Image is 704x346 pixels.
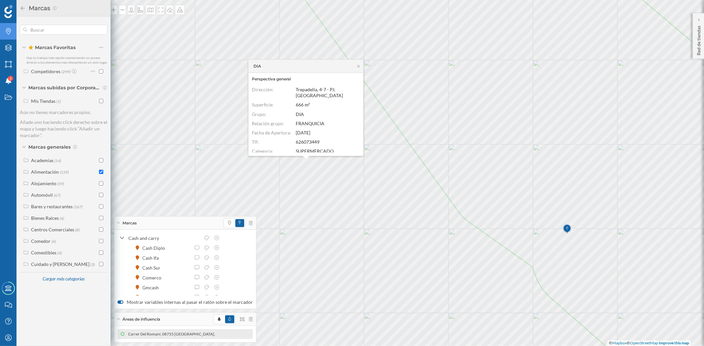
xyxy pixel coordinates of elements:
span: (59) [57,181,64,186]
div: Bares y restaurantes [31,204,73,209]
div: Comedor [31,238,50,244]
span: 666 m² [296,102,310,107]
div: Competidores [31,69,60,74]
span: FRANQUICIA [296,121,324,126]
img: Geoblink Logo [4,5,13,18]
span: 626073449 [296,139,319,145]
div: Carrer Del Romaní, 08755 [GEOGRAPHIC_DATA], [GEOGRAPHIC_DATA], [GEOGRAPHIC_DATA] (5 min Andando) [75,331,277,337]
span: (4) [60,215,64,221]
span: (167) [74,204,83,209]
div: Alimentación [31,169,59,175]
span: Trepadella, 4-7 - P.I. [GEOGRAPHIC_DATA] [296,87,343,98]
div: Centros Comerciales [31,227,74,232]
div: Cargar más categorías [39,273,88,285]
span: Tlf: [252,139,259,145]
span: (299) [61,69,70,74]
span: (4) [57,250,62,255]
div: Comestibles [31,250,56,255]
div: Gmcash [143,284,162,291]
div: Mis Tiendas [31,98,55,104]
label: Mostrar variables internas al pasar el ratón sobre el marcador [117,299,253,305]
div: Gros Mercat [143,294,172,301]
h6: Perspectiva general [252,76,360,82]
p: Añade uno haciendo click derecho sobre el mapa y luego haciendo click “Añadir un marcador”. [20,119,107,139]
div: Academias [31,158,53,163]
p: Aún no tienes marcadores propios. [20,109,107,116]
span: Marcas [122,220,137,226]
span: Marcas subidas por Corporación Alimentaria Guissona (BonÀrea) [28,84,101,91]
span: Grupo: [252,111,266,117]
span: Categoría: [252,148,273,154]
span: Haz tu trabajo más rápido manteniendo un acceso directo a tus elementos más relevantes en un solo... [26,56,107,64]
span: (67) [54,192,60,198]
span: SUPERMERCADO [296,148,334,154]
span: (8) [75,227,80,232]
div: Cuidado y [PERSON_NAME] [31,261,89,267]
span: Áreas de influencia [122,316,160,322]
div: Bienes Raíces [31,215,59,221]
div: Automóvil [31,192,53,198]
span: 3 [10,75,12,82]
div: Cash Sur [143,264,164,271]
a: Mapbox [612,340,627,345]
a: OpenStreetMap [630,340,658,345]
div: Comerco [143,274,165,281]
span: Marcas Favoritas [28,44,76,51]
span: (3) [90,261,95,267]
span: Relación grupo: [252,121,284,126]
span: (14) [54,158,61,163]
span: (1) [56,98,61,104]
div: Cash and carry [128,235,200,242]
div: Cash Diplo [143,245,169,251]
span: Superficie: [252,102,274,107]
span: (159) [60,169,69,175]
h2: Marcas [26,3,52,14]
span: (4) [51,238,56,244]
span: Fecha de Apertura: [252,130,291,135]
span: [DATE] [296,130,310,135]
div: Cash Ifa [143,254,162,261]
span: DIA [253,63,261,69]
img: Marker [563,222,571,236]
p: Red de tiendas [695,23,702,55]
span: Marcas generales [28,144,71,150]
span: Dirección: [252,87,274,92]
span: DIA [296,111,304,117]
div: Alojamiento [31,181,56,186]
span: Soporte [13,5,37,11]
div: © © [607,340,691,346]
a: Improve this map [659,340,689,345]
